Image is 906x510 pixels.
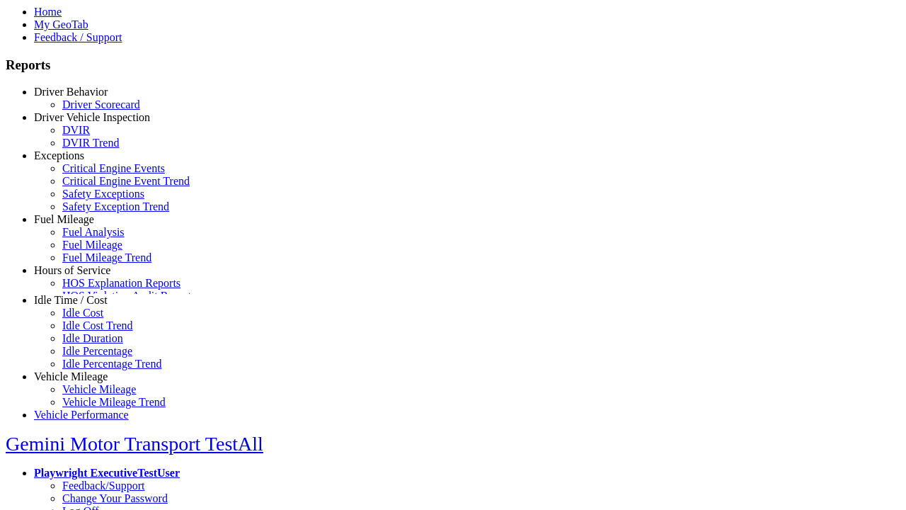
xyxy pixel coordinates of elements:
a: Fuel Analysis [62,226,125,238]
a: Idle Percentage Trend [62,358,161,370]
a: Fuel Mileage [34,213,94,225]
a: Change Your Password [62,492,168,504]
a: DVIR Trend [62,137,119,149]
a: Gemini Motor Transport TestAll [6,433,263,455]
a: Hours of Service [34,264,110,276]
a: Safety Exception Trend [62,200,169,212]
a: Idle Cost Trend [62,319,133,331]
a: HOS Violation Audit Reports [62,290,196,302]
a: Vehicle Mileage [62,383,136,395]
a: Vehicle Performance [34,409,129,421]
a: Vehicle Mileage Trend [62,396,166,408]
a: Driver Vehicle Inspection [34,111,150,123]
a: Driver Behavior [34,86,108,98]
a: Critical Engine Event Trend [62,175,190,187]
a: Idle Cost [62,307,103,319]
a: Fuel Mileage [62,239,122,251]
a: Exceptions [34,149,84,161]
a: Playwright ExecutiveTestUser [34,467,180,479]
a: Home [34,6,62,18]
a: My GeoTab [34,18,88,30]
a: Feedback/Support [62,480,144,492]
a: DVIR [62,124,90,136]
a: Driver Scorecard [62,98,140,110]
a: Fuel Mileage Trend [62,251,151,263]
a: HOS Explanation Reports [62,277,180,289]
a: Critical Engine Events [62,162,165,174]
h3: Reports [6,57,900,73]
a: Safety Exceptions [62,188,144,200]
a: Idle Duration [62,332,123,344]
a: Idle Time / Cost [34,294,108,306]
a: Feedback / Support [34,31,122,43]
a: Idle Percentage [62,345,132,357]
a: Vehicle Mileage [34,370,108,382]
